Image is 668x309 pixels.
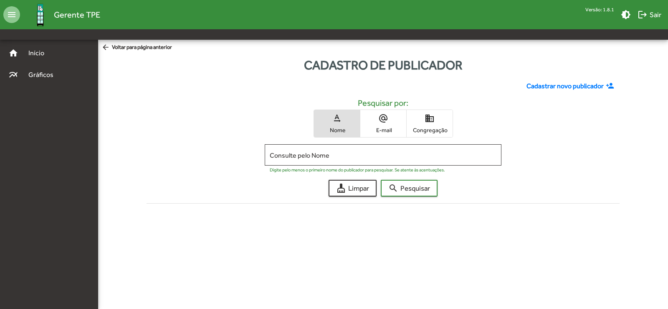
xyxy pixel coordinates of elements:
[101,43,172,52] span: Voltar para página anterior
[388,183,398,193] mat-icon: search
[606,82,616,91] mat-icon: person_add
[27,1,54,28] img: Logo
[638,10,648,20] mat-icon: logout
[329,180,377,197] button: Limpar
[526,81,604,91] span: Cadastrar novo publicador
[378,113,388,123] mat-icon: alternate_email
[381,180,438,197] button: Pesquisar
[8,48,18,58] mat-icon: home
[314,110,360,137] button: Nome
[23,70,65,80] span: Gráficos
[585,4,614,15] div: Versão: 1.8.1
[360,110,406,137] button: E-mail
[101,43,112,52] mat-icon: arrow_back
[153,98,613,108] h5: Pesquisar por:
[407,110,453,137] button: Congregação
[20,1,100,28] a: Gerente TPE
[388,181,430,196] span: Pesquisar
[3,6,20,23] mat-icon: menu
[98,56,668,74] div: Cadastro de publicador
[362,126,404,134] span: E-mail
[336,181,369,196] span: Limpar
[634,7,665,22] button: Sair
[54,8,100,21] span: Gerente TPE
[621,10,631,20] mat-icon: brightness_medium
[8,70,18,80] mat-icon: multiline_chart
[316,126,358,134] span: Nome
[270,167,445,172] mat-hint: Digite pelo menos o primeiro nome do publicador para pesquisar. Se atente às acentuações.
[332,113,342,123] mat-icon: text_rotation_none
[23,48,56,58] span: Início
[336,183,346,193] mat-icon: cleaning_services
[638,7,661,22] span: Sair
[409,126,450,134] span: Congregação
[425,113,435,123] mat-icon: domain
